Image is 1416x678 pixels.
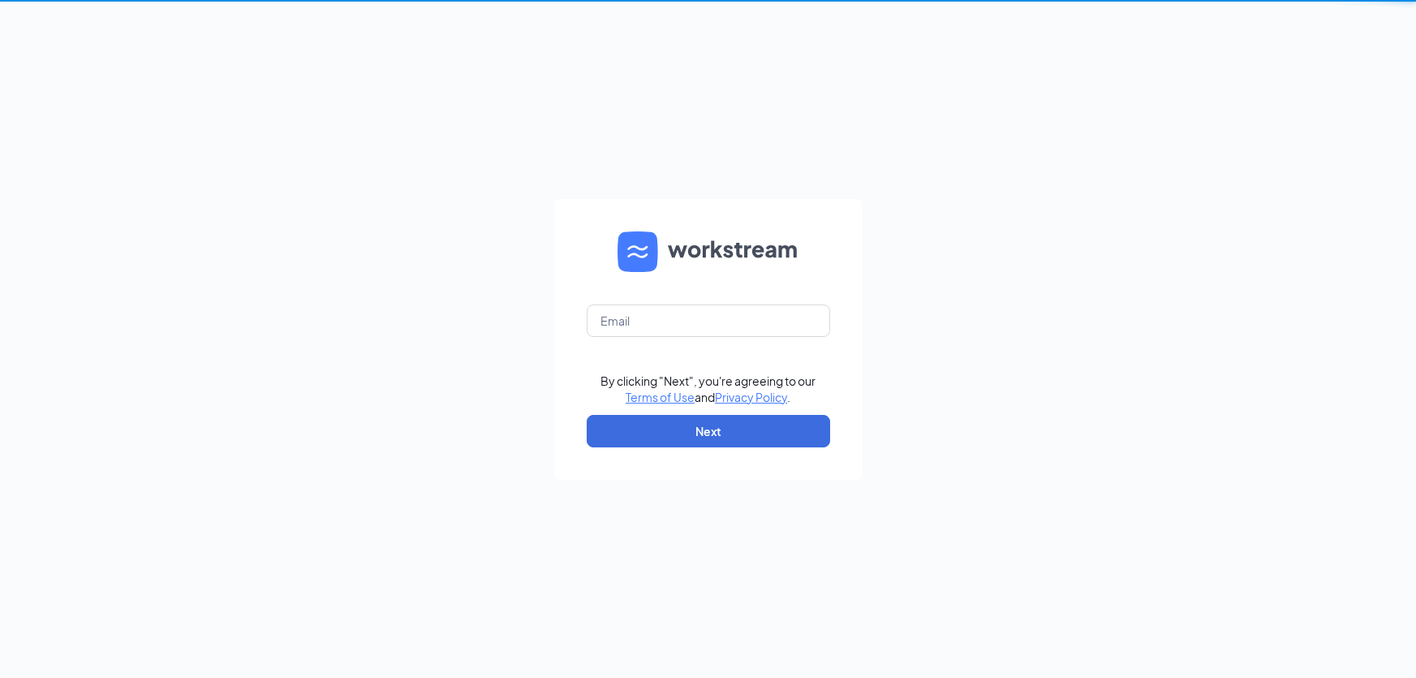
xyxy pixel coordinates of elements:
[626,390,695,404] a: Terms of Use
[715,390,787,404] a: Privacy Policy
[587,304,830,337] input: Email
[618,231,799,272] img: WS logo and Workstream text
[600,373,816,405] div: By clicking "Next", you're agreeing to our and .
[587,415,830,447] button: Next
